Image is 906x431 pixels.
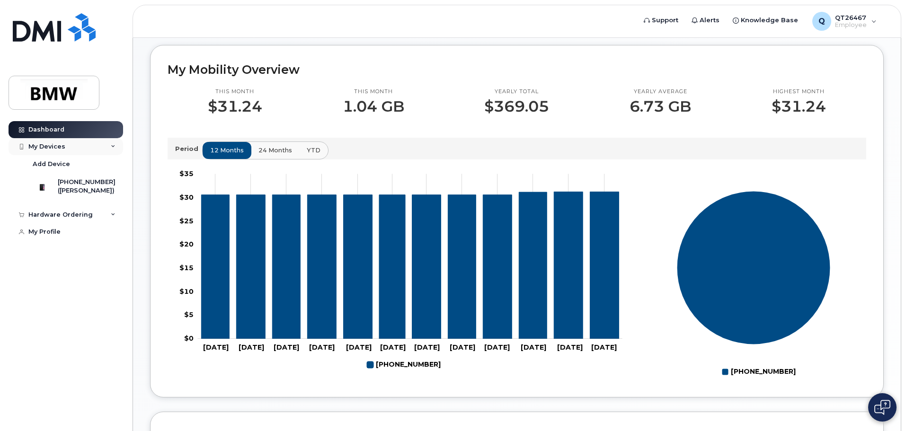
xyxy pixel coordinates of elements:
tspan: $10 [179,287,194,295]
span: Support [652,16,678,25]
tspan: $20 [179,240,194,248]
span: 24 months [258,146,292,155]
span: Knowledge Base [741,16,798,25]
tspan: [DATE] [557,343,583,352]
p: Period [175,144,202,153]
a: Knowledge Base [726,11,805,30]
g: Legend [367,357,441,373]
p: $31.24 [772,98,826,115]
span: Alerts [700,16,719,25]
g: Series [677,191,831,344]
tspan: $30 [179,193,194,201]
p: Yearly average [630,88,691,96]
tspan: $35 [179,169,194,178]
a: Support [637,11,685,30]
img: Open chat [874,400,890,415]
span: YTD [307,146,320,155]
tspan: [DATE] [414,343,440,352]
tspan: [DATE] [203,343,229,352]
span: Employee [835,21,867,29]
p: Yearly total [484,88,549,96]
g: Chart [677,191,831,379]
tspan: [DATE] [274,343,299,352]
tspan: [DATE] [521,343,546,352]
div: QT26467 [806,12,883,31]
p: 1.04 GB [343,98,404,115]
a: Alerts [685,11,726,30]
tspan: [DATE] [380,343,406,352]
tspan: $0 [184,334,194,343]
tspan: [DATE] [239,343,264,352]
tspan: $5 [184,310,194,319]
g: 864-354-8946 [367,357,441,373]
tspan: [DATE] [450,343,475,352]
tspan: $25 [179,216,194,225]
span: Q [818,16,825,27]
p: This month [208,88,262,96]
g: Chart [179,169,622,373]
tspan: [DATE] [346,343,372,352]
p: Highest month [772,88,826,96]
tspan: [DATE] [309,343,335,352]
p: $31.24 [208,98,262,115]
tspan: [DATE] [484,343,510,352]
p: $369.05 [484,98,549,115]
p: This month [343,88,404,96]
h2: My Mobility Overview [168,62,866,77]
span: QT26467 [835,14,867,21]
g: Legend [722,364,796,380]
g: 864-354-8946 [201,192,619,339]
p: 6.73 GB [630,98,691,115]
tspan: $15 [179,264,194,272]
tspan: [DATE] [591,343,617,352]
